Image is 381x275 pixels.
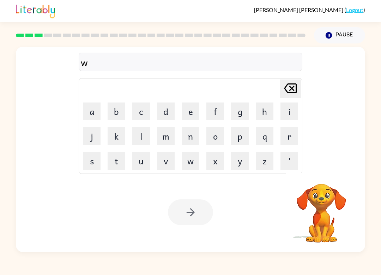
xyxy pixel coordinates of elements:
button: w [182,152,199,170]
button: i [280,103,298,120]
button: m [157,127,175,145]
button: r [280,127,298,145]
button: j [83,127,101,145]
button: Pause [314,27,365,43]
button: g [231,103,249,120]
video: Your browser must support playing .mp4 files to use Literably. Please try using another browser. [286,173,357,244]
img: Literably [16,3,55,18]
button: b [108,103,125,120]
button: q [256,127,273,145]
button: c [132,103,150,120]
button: n [182,127,199,145]
button: z [256,152,273,170]
button: x [206,152,224,170]
button: ' [280,152,298,170]
button: s [83,152,101,170]
button: f [206,103,224,120]
button: a [83,103,101,120]
button: e [182,103,199,120]
button: y [231,152,249,170]
button: u [132,152,150,170]
span: [PERSON_NAME] [PERSON_NAME] [254,6,344,13]
button: d [157,103,175,120]
button: t [108,152,125,170]
button: p [231,127,249,145]
div: ( ) [254,6,365,13]
div: w [81,55,300,70]
button: v [157,152,175,170]
a: Logout [346,6,363,13]
button: h [256,103,273,120]
button: k [108,127,125,145]
button: o [206,127,224,145]
button: l [132,127,150,145]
